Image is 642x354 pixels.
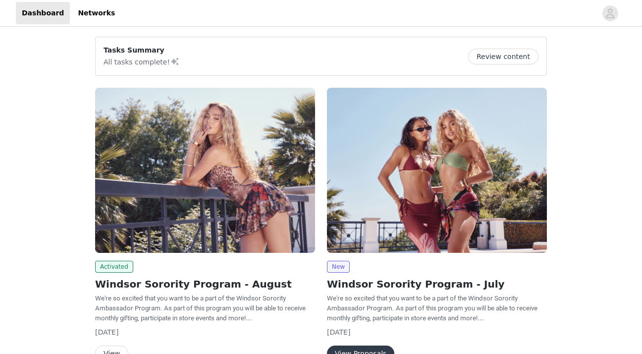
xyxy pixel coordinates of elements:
button: Review content [468,49,538,64]
p: All tasks complete! [104,56,180,67]
h2: Windsor Sorority Program - August [95,277,315,292]
a: Dashboard [16,2,70,24]
span: [DATE] [327,328,350,336]
p: Tasks Summary [104,45,180,56]
img: Windsor [95,88,315,253]
span: We're so excited that you want to be a part of the Windsor Sorority Ambassador Program. As part o... [327,295,537,322]
span: Activated [95,261,133,273]
div: avatar [605,5,615,21]
span: [DATE] [95,328,118,336]
img: Windsor [327,88,547,253]
a: Networks [72,2,121,24]
span: We're so excited that you want to be a part of the Windsor Sorority Ambassador Program. As part o... [95,295,306,322]
h2: Windsor Sorority Program - July [327,277,547,292]
span: New [327,261,350,273]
